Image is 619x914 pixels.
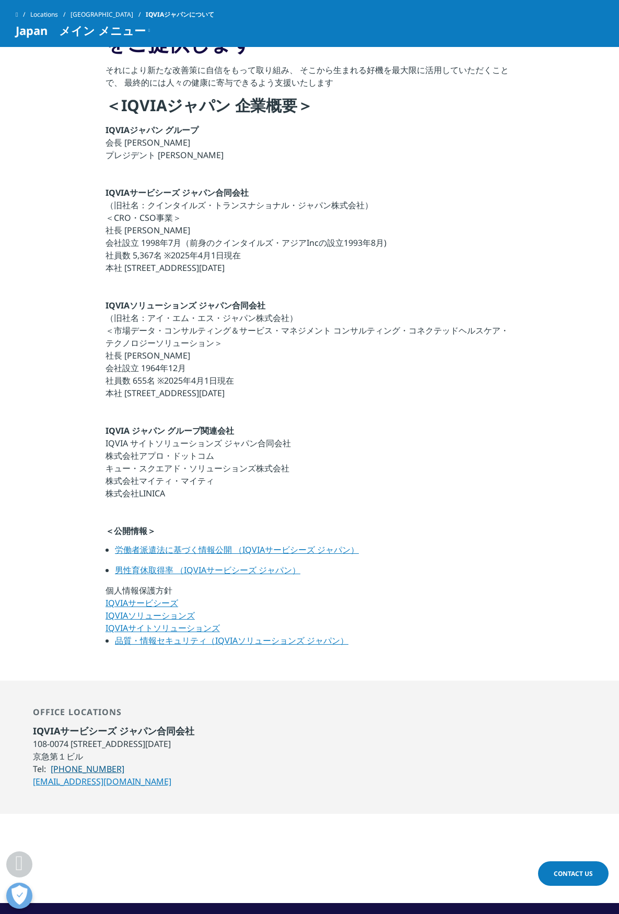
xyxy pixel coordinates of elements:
[30,5,71,24] a: Locations
[106,610,195,621] a: IQVIAソリューションズ
[538,861,609,886] a: Contact Us
[106,300,265,311] strong: IQVIAソリューションズ ジャパン合同会社
[106,186,513,280] p: （旧社名：クインタイルズ・トランスナショナル・ジャパン株式会社） ＜CRO・CSO事業＞ 社長 [PERSON_NAME] 会社設立 1998年7月（前身のクインタイルズ・アジアIncの設立19...
[115,564,300,576] a: 男性育休取得率 （IQVIAサービシーズ ジャパン）
[33,725,194,737] span: IQVIAサービシーズ ジャパン合同会社
[106,187,249,198] strong: IQVIAサービシーズ ジャパン合同会社
[106,425,234,436] strong: IQVIA ジャパン グループ関連会社
[106,622,220,634] a: IQVIAサイトソリューションズ
[33,750,194,763] li: 京急第１ビル
[106,424,513,506] p: IQVIA サイトソリューションズ ジャパン合同会社 株式会社アプロ・ドットコム キュー・スクエアド・ソリューションズ株式会社 株式会社マイティ・マイティ 株式会社LINICA
[106,124,198,136] strong: IQVIAジャパン グループ
[71,5,146,24] a: [GEOGRAPHIC_DATA]
[106,525,156,537] strong: ＜公開情報＞
[106,597,178,609] a: IQVIAサービシーズ
[16,24,146,37] span: Japan メイン メニュー
[51,763,124,775] a: [PHONE_NUMBER]
[106,64,513,95] p: それにより新たな改善策に自信をもって取り組み、 そこから生まれる好機を最大限に活用していただくことで、 最終的には人々の健康に寄与できるよう支援いたします
[115,635,348,646] a: 品質・情報セキュリティ（IQVIAソリューションズ ジャパン）
[6,883,32,909] button: 優先設定センターを開く
[106,124,513,168] p: 会長 [PERSON_NAME] プレジデント [PERSON_NAME]
[33,776,171,787] a: [EMAIL_ADDRESS][DOMAIN_NAME]
[33,707,194,725] div: Office locations
[115,544,359,555] a: 労働者派遣法に基づく情報公開 （IQVIAサービシーズ ジャパン）
[33,738,194,750] li: 108-0074 [STREET_ADDRESS][DATE]
[33,763,46,775] span: Tel:
[106,95,513,124] h4: ＜IQVIAジャパン 企業概要＞
[106,299,513,406] p: （旧社名：アイ・エム・エス・ジャパン株式会社） ＜市場データ・コンサルティング＆サービス・マネジメント コンサルティング・コネクテッドヘルスケア・テクノロジーソリューション＞ 社長 [PERSO...
[146,5,214,24] span: IQVIAジャパンについて
[554,869,593,878] span: Contact Us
